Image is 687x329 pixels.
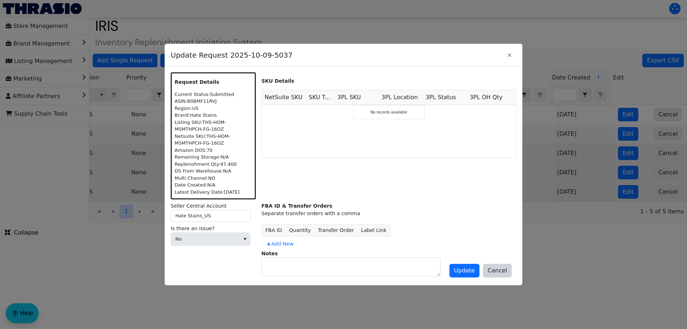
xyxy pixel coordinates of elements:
div: Amazon DOS: 70 [175,147,252,154]
p: Request Details [175,78,252,86]
div: Brand: Hate Stains [175,112,252,119]
span: Update [454,266,475,275]
span: 3PL SKU [337,93,361,102]
button: Cancel [483,264,512,277]
label: Notes [262,251,278,256]
div: Region: US [175,105,252,112]
th: FBA ID [262,225,286,236]
span: Cancel [488,266,507,275]
button: Add New [262,238,298,250]
div: Latest Delivery Date: [DATE] [175,189,252,196]
p: SKU Details [262,77,517,85]
div: Netsuite SKU: THS-HOM-MSMTHPCH-FG-16OZ [175,133,252,147]
span: 3PL Status [425,93,456,102]
span: 3PL Location [381,93,418,102]
div: FBA ID & Transfer Orders [262,202,517,210]
span: 3PL OH Qty [470,93,503,102]
span: Add New [266,240,294,248]
th: Label Link [357,225,390,236]
div: No records available [353,105,425,119]
span: NetSuite SKU [265,93,303,102]
div: Listing SKU: THS-HOM-MSMTHPCH-FG-16OZ [175,119,252,133]
span: SKU Type [309,93,332,102]
button: Update [449,264,479,277]
div: ASIN: B0BMF11RVJ [175,98,252,105]
div: Replenishment Qty: 47,400 [175,161,252,168]
div: Multi Channel: NO [175,175,252,182]
span: No [175,236,235,243]
div: Current Status: Submitted [175,91,252,98]
button: Close [503,48,516,62]
div: Remaining Storage: N/A [175,154,252,161]
label: Is there an issue? [171,225,256,232]
th: Transfer Order [315,225,358,236]
span: Update Request 2025-10-09-5037 [171,46,503,64]
label: Seller Central Account [171,202,256,210]
div: DS From Warehouse: N/A [175,168,252,175]
div: Separate transfer orders with a comma [262,210,517,217]
div: Date Created: N/A [175,182,252,189]
button: select [240,233,250,246]
th: Quantity [286,225,315,236]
